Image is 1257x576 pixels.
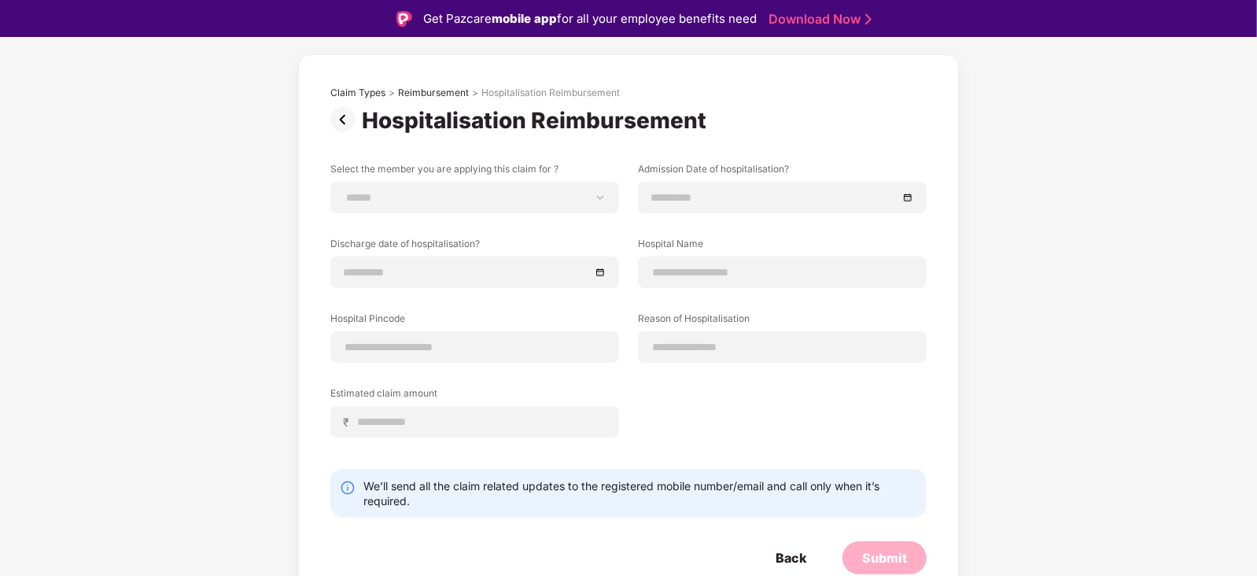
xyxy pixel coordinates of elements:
[398,87,469,99] div: Reimbursement
[492,11,557,26] strong: mobile app
[769,11,867,28] a: Download Now
[330,386,619,406] label: Estimated claim amount
[363,478,917,508] div: We’ll send all the claim related updates to the registered mobile number/email and call only when...
[865,11,872,28] img: Stroke
[638,162,927,182] label: Admission Date of hospitalisation?
[776,549,806,567] div: Back
[423,9,757,28] div: Get Pazcare for all your employee benefits need
[472,87,478,99] div: >
[638,237,927,257] label: Hospital Name
[330,107,362,132] img: svg+xml;base64,PHN2ZyBpZD0iUHJldi0zMngzMiIgeG1sbnM9Imh0dHA6Ly93d3cudzMub3JnLzIwMDAvc3ZnIiB3aWR0aD...
[343,415,356,430] span: ₹
[389,87,395,99] div: >
[340,480,356,496] img: svg+xml;base64,PHN2ZyBpZD0iSW5mby0yMHgyMCIgeG1sbnM9Imh0dHA6Ly93d3cudzMub3JnLzIwMDAvc3ZnIiB3aWR0aD...
[362,107,713,134] div: Hospitalisation Reimbursement
[330,162,619,182] label: Select the member you are applying this claim for ?
[481,87,620,99] div: Hospitalisation Reimbursement
[638,312,927,331] label: Reason of Hospitalisation
[330,312,619,331] label: Hospital Pincode
[330,87,385,99] div: Claim Types
[330,237,619,257] label: Discharge date of hospitalisation?
[396,11,412,27] img: Logo
[862,549,907,567] div: Submit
